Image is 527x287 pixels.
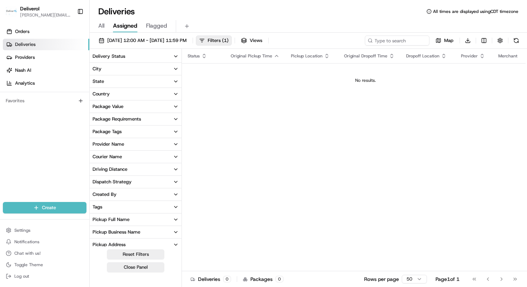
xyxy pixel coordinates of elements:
div: Courier Name [93,154,122,160]
button: Notifications [3,237,86,247]
div: Package Requirements [93,116,141,122]
button: [DATE] 12:00 AM - [DATE] 11:59 PM [95,36,190,46]
div: We're available if you need us! [24,76,91,81]
span: Knowledge Base [14,104,55,111]
div: Package Value [93,103,123,110]
button: Pickup Full Name [90,213,182,226]
button: Refresh [511,36,521,46]
button: Toggle Theme [3,260,86,270]
div: Pickup Address [93,241,126,248]
span: Map [444,37,453,44]
span: All [98,22,104,30]
button: Courier Name [90,151,182,163]
div: Page 1 of 1 [436,276,460,283]
button: Created By [90,188,182,201]
a: 💻API Documentation [58,101,118,114]
a: Nash AI [3,65,89,76]
span: API Documentation [68,104,115,111]
div: Driving Distance [93,166,127,173]
img: Deliverol [6,6,17,17]
button: Filters(1) [196,36,232,46]
span: Toggle Theme [14,262,43,268]
button: City [90,63,182,75]
button: Reset Filters [107,249,164,259]
span: Pylon [71,122,87,127]
div: Country [93,91,110,97]
input: Clear [19,46,118,54]
span: Analytics [15,80,35,86]
div: Created By [93,191,117,198]
div: Delivery Status [93,53,125,60]
span: Pickup Location [291,53,323,59]
div: 📗 [7,105,13,110]
span: Orders [15,28,29,35]
button: Driving Distance [90,163,182,175]
div: Favorites [3,95,86,107]
span: Dropoff Location [406,53,439,59]
span: Deliveries [15,41,36,48]
span: Create [42,204,56,211]
button: Map [432,36,457,46]
button: Deliverol [20,5,39,12]
div: 💻 [61,105,66,110]
span: Provider [461,53,478,59]
span: Settings [14,227,30,233]
span: Flagged [146,22,167,30]
div: Tags [93,204,102,210]
div: State [93,78,104,85]
div: Deliveries [190,276,231,283]
span: Filters [208,37,229,44]
span: Providers [15,54,35,61]
button: [PERSON_NAME][EMAIL_ADDRESS][PERSON_NAME][DOMAIN_NAME] [20,12,71,18]
span: Views [250,37,262,44]
button: Log out [3,271,86,281]
button: Chat with us! [3,248,86,258]
div: Provider Name [93,141,124,147]
div: City [93,66,102,72]
img: Nash [7,7,22,22]
button: Dispatch Strategy [90,176,182,188]
span: [DATE] 12:00 AM - [DATE] 11:59 PM [107,37,187,44]
img: 1736555255976-a54dd68f-1ca7-489b-9aae-adbdc363a1c4 [7,69,20,81]
input: Type to search [365,36,429,46]
button: Start new chat [122,71,131,79]
span: Log out [14,273,29,279]
div: 0 [223,276,231,282]
button: Views [238,36,265,46]
button: Package Tags [90,126,182,138]
div: Pickup Full Name [93,216,130,223]
button: Country [90,88,182,100]
a: 📗Knowledge Base [4,101,58,114]
p: Rows per page [364,276,399,283]
div: Pickup Business Name [93,229,140,235]
span: Status [188,53,200,59]
button: Package Requirements [90,113,182,125]
a: Providers [3,52,89,63]
span: Nash AI [15,67,31,74]
button: Tags [90,201,182,213]
button: Pickup Business Name [90,226,182,238]
span: Merchant [498,53,517,59]
button: Package Value [90,100,182,113]
a: Orders [3,26,89,37]
div: Start new chat [24,69,118,76]
div: 0 [276,276,283,282]
div: Dispatch Strategy [93,179,132,185]
h1: Deliveries [98,6,135,17]
button: Provider Name [90,138,182,150]
button: State [90,75,182,88]
span: All times are displayed using CDT timezone [433,9,518,14]
button: Create [3,202,86,213]
span: Original Dropoff Time [344,53,387,59]
div: Packages [243,276,283,283]
p: Welcome 👋 [7,29,131,40]
span: Assigned [113,22,137,30]
button: DeliverolDeliverol[PERSON_NAME][EMAIL_ADDRESS][PERSON_NAME][DOMAIN_NAME] [3,3,74,20]
button: Close Panel [107,262,164,272]
button: Delivery Status [90,50,182,62]
span: ( 1 ) [222,37,229,44]
button: Pickup Address [90,239,182,251]
a: Deliveries [3,39,89,50]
